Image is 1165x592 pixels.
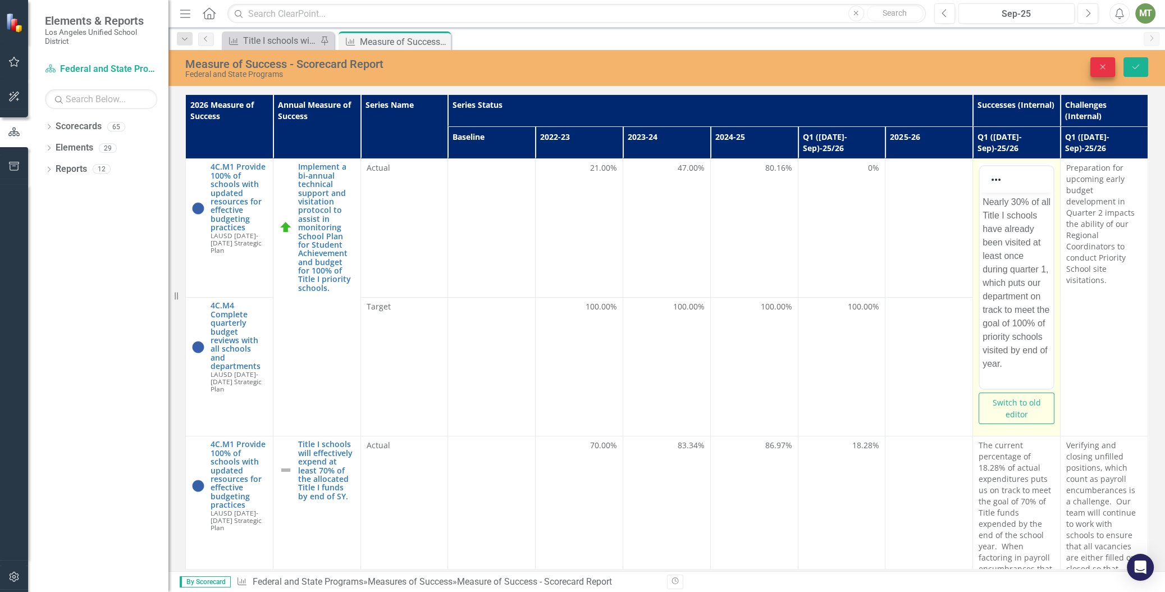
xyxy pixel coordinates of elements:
[1127,554,1154,581] div: Open Intercom Messenger
[962,7,1071,21] div: Sep-25
[980,193,1053,389] iframe: Rich Text Area
[45,89,157,109] input: Search Below...
[236,576,658,589] div: » »
[56,163,87,176] a: Reports
[180,576,231,588] span: By Scorecard
[185,70,727,79] div: Federal and State Programs
[279,463,293,477] img: Not Defined
[979,393,1054,424] button: Switch to old editor
[227,4,925,24] input: Search ClearPoint...
[211,231,262,254] span: LAUSD [DATE]-[DATE] Strategic Plan
[45,63,157,76] a: Federal and State Programs
[367,162,442,174] span: Actual
[298,162,355,292] a: Implement a bi-annual technical support and visitation protocol to assist in monitoring School Pl...
[211,440,267,509] a: 4C.M1 Provide 100% of schools with updated resources for effective budgeting practices
[586,301,617,312] span: 100.00%
[279,221,293,234] img: On Track
[883,8,907,17] span: Search
[848,301,879,312] span: 100.00%
[456,576,611,587] div: Measure of Success - Scorecard Report
[93,165,111,174] div: 12
[986,172,1006,188] button: Reveal or hide additional toolbar items
[367,440,442,451] span: Actual
[45,14,157,28] span: Elements & Reports
[673,301,705,312] span: 100.00%
[107,122,125,131] div: 65
[868,162,879,174] span: 0%
[590,162,617,174] span: 21.00%
[1135,3,1155,24] button: MT
[225,34,317,48] a: Title I schools will effectively expend at least 70% of the allocated Title I funds by end of SY.
[765,440,792,451] span: 86.97%
[252,576,363,587] a: Federal and State Programs
[590,440,617,451] span: 70.00%
[761,301,792,312] span: 100.00%
[765,162,792,174] span: 80.16%
[191,479,205,493] img: At or Above Plan
[211,508,262,532] span: LAUSD [DATE]-[DATE] Strategic Plan
[45,28,157,46] small: Los Angeles Unified School District
[99,143,117,153] div: 29
[298,440,355,500] a: Title I schools will effectively expend at least 70% of the allocated Title I funds by end of SY.
[852,440,879,451] span: 18.28%
[211,162,267,231] a: 4C.M1 Provide 100% of schools with updated resources for effective budgeting practices
[958,3,1075,24] button: Sep-25
[367,576,452,587] a: Measures of Success
[56,142,93,154] a: Elements
[1066,162,1142,286] p: Preparation for upcoming early budget development in Quarter 2 impacts the ability of our Regiona...
[360,35,448,49] div: Measure of Success - Scorecard Report
[211,301,267,370] a: 4C.M4 Complete quarterly budget reviews with all schools and departments
[6,12,25,32] img: ClearPoint Strategy
[185,58,727,70] div: Measure of Success - Scorecard Report
[678,162,705,174] span: 47.00%
[867,6,923,21] button: Search
[56,120,102,133] a: Scorecards
[367,301,442,312] span: Target
[243,34,317,48] div: Title I schools will effectively expend at least 70% of the allocated Title I funds by end of SY.
[211,370,262,393] span: LAUSD [DATE]-[DATE] Strategic Plan
[191,340,205,354] img: At or Above Plan
[191,202,205,215] img: At or Above Plan
[678,440,705,451] span: 83.34%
